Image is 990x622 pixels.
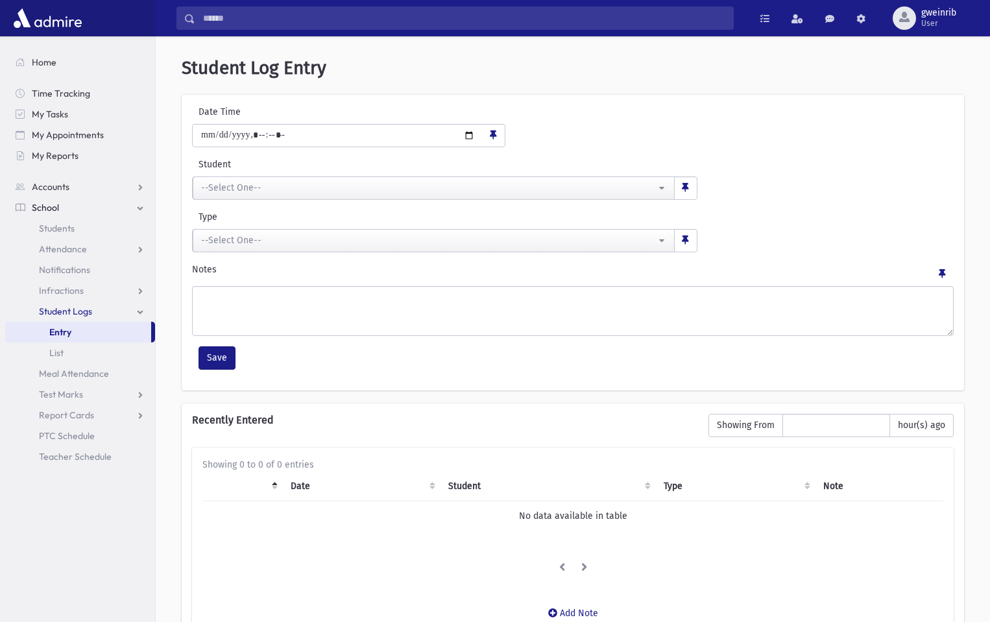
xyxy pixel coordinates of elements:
[5,301,155,322] a: Student Logs
[5,280,155,301] a: Infractions
[39,430,95,442] span: PTC Schedule
[283,472,441,501] th: Date: activate to sort column ascending
[5,52,155,73] a: Home
[201,233,656,247] div: --Select One--
[39,389,83,400] span: Test Marks
[5,125,155,145] a: My Appointments
[192,105,322,119] label: Date Time
[441,472,655,501] th: Student: activate to sort column ascending
[39,409,94,421] span: Report Cards
[202,501,943,531] td: No data available in table
[32,56,56,68] span: Home
[39,451,112,462] span: Teacher Schedule
[32,88,90,99] span: Time Tracking
[5,425,155,446] a: PTC Schedule
[921,18,956,29] span: User
[39,285,84,296] span: Infractions
[39,305,92,317] span: Student Logs
[32,150,78,161] span: My Reports
[182,57,326,78] span: Student Log Entry
[32,108,68,120] span: My Tasks
[201,181,656,195] div: --Select One--
[5,104,155,125] a: My Tasks
[656,472,815,501] th: Type: activate to sort column ascending
[5,259,155,280] a: Notifications
[32,181,69,193] span: Accounts
[5,342,155,363] a: List
[5,218,155,239] a: Students
[5,145,155,166] a: My Reports
[889,414,954,437] span: hour(s) ago
[202,458,943,472] div: Showing 0 to 0 of 0 entries
[195,6,733,30] input: Search
[32,129,104,141] span: My Appointments
[49,347,64,359] span: List
[39,222,75,234] span: Students
[5,197,155,218] a: School
[5,363,155,384] a: Meal Attendance
[5,239,155,259] a: Attendance
[5,405,155,425] a: Report Cards
[193,176,675,200] button: --Select One--
[193,229,675,252] button: --Select One--
[192,263,217,281] label: Notes
[5,176,155,197] a: Accounts
[5,446,155,467] a: Teacher Schedule
[921,8,956,18] span: gweinrib
[10,5,85,31] img: AdmirePro
[5,322,151,342] a: Entry
[815,472,943,501] th: Note
[5,384,155,405] a: Test Marks
[192,414,695,426] h6: Recently Entered
[39,264,90,276] span: Notifications
[39,368,109,379] span: Meal Attendance
[708,414,783,437] span: Showing From
[192,210,445,224] label: Type
[39,243,87,255] span: Attendance
[192,158,529,171] label: Student
[199,346,235,370] button: Save
[49,326,71,338] span: Entry
[5,83,155,104] a: Time Tracking
[32,202,59,213] span: School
